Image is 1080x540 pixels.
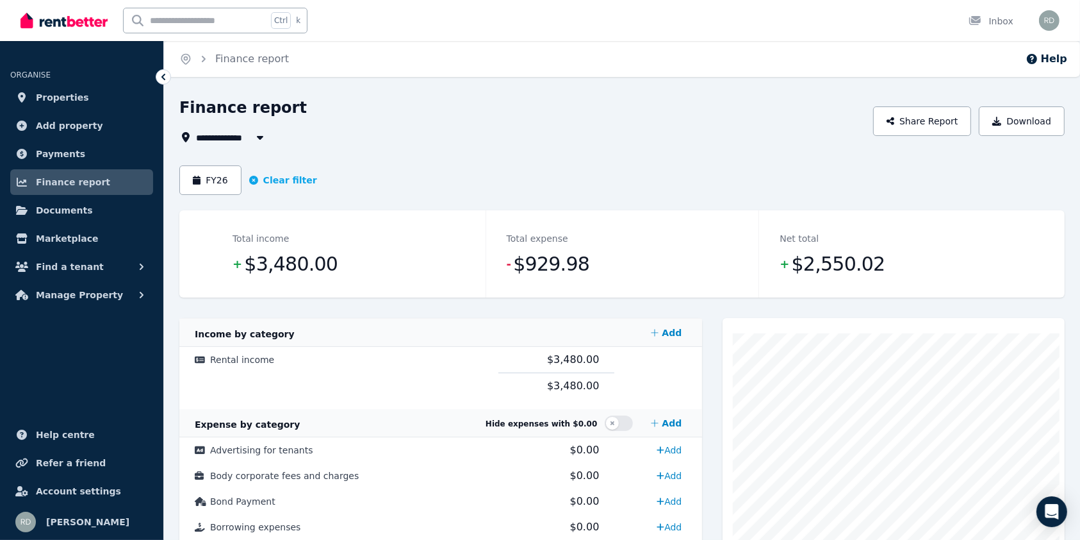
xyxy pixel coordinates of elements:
span: + [780,255,789,273]
span: $3,480.00 [547,353,599,366]
span: $0.00 [570,495,600,507]
span: Income by category [195,329,295,339]
span: Rental income [210,355,274,365]
span: Finance report [36,174,110,190]
span: Expense by category [195,419,300,430]
span: k [296,15,300,26]
span: Bond Payment [210,496,275,507]
button: Share Report [873,106,972,136]
span: Documents [36,203,93,218]
img: Rebecca Dover [1039,10,1060,31]
span: $0.00 [570,469,600,482]
span: Help centre [36,427,95,443]
a: Add property [10,113,153,139]
button: Find a tenant [10,254,153,280]
h1: Finance report [179,97,307,118]
span: $2,550.02 [792,251,885,277]
span: Find a tenant [36,259,104,274]
span: Add property [36,118,103,133]
span: Borrowing expenses [210,522,300,532]
a: Help centre [10,422,153,448]
a: Finance report [10,169,153,195]
span: Marketplace [36,231,98,246]
span: Hide expenses with $0.00 [486,419,597,428]
dt: Net total [780,231,819,246]
div: Open Intercom Messenger [1036,496,1067,527]
span: ORGANISE [10,71,51,80]
span: Refer a friend [36,455,106,471]
a: Add [651,440,687,460]
a: Documents [10,198,153,223]
span: $0.00 [570,444,600,456]
a: Payments [10,141,153,167]
span: Ctrl [271,12,291,29]
span: $3,480.00 [244,251,338,277]
a: Finance report [215,53,289,65]
dt: Total expense [507,231,568,246]
a: Properties [10,85,153,110]
nav: Breadcrumb [164,41,304,77]
a: Add [646,410,687,436]
div: Inbox [969,15,1013,28]
a: Add [646,320,687,346]
span: - [507,255,511,273]
a: Refer a friend [10,450,153,476]
span: $3,480.00 [547,380,599,392]
img: Rebecca Dover [15,512,36,532]
button: FY26 [179,165,241,195]
span: Advertising for tenants [210,445,313,455]
img: RentBetter [20,11,108,30]
a: Add [651,517,687,537]
span: + [233,255,241,273]
span: Body corporate fees and charges [210,471,359,481]
span: [PERSON_NAME] [46,514,129,530]
span: $0.00 [570,521,600,533]
a: Account settings [10,478,153,504]
span: Manage Property [36,287,123,303]
button: Help [1026,51,1067,67]
span: Account settings [36,484,121,499]
span: Properties [36,90,89,105]
a: Add [651,466,687,486]
button: Download [979,106,1065,136]
button: Manage Property [10,282,153,308]
span: $929.98 [513,251,589,277]
button: Clear filter [249,174,317,187]
dt: Total income [233,231,289,246]
a: Add [651,491,687,512]
span: Payments [36,146,85,162]
a: Marketplace [10,226,153,251]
